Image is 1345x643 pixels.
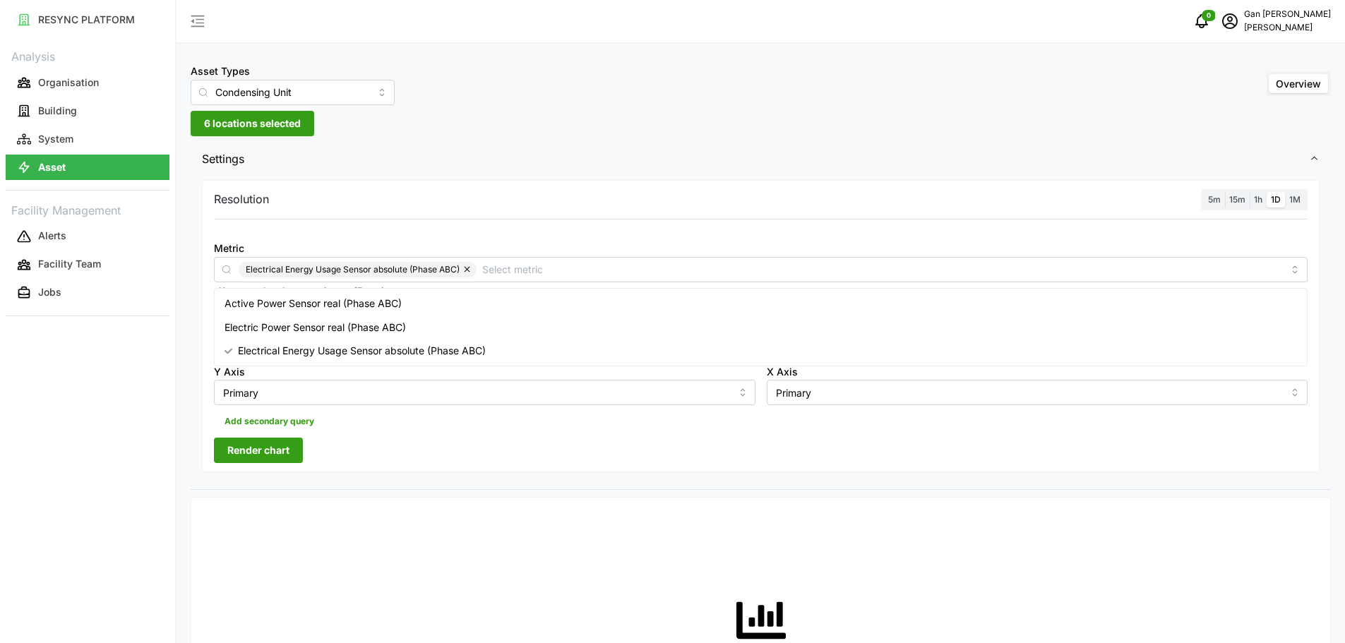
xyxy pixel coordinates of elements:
[482,261,1283,277] input: Select metric
[191,64,250,79] label: Asset Types
[214,285,1308,297] p: *You can only select a maximum of 5 metrics
[227,438,289,462] span: Render chart
[6,125,169,153] a: System
[1244,8,1331,21] p: Gan [PERSON_NAME]
[1229,194,1245,205] span: 15m
[38,285,61,299] p: Jobs
[6,70,169,95] button: Organisation
[214,380,755,405] input: Select Y axis
[1216,7,1244,35] button: schedule
[6,153,169,181] a: Asset
[214,364,245,380] label: Y Axis
[1254,194,1262,205] span: 1h
[6,155,169,180] button: Asset
[38,160,66,174] p: Asset
[214,241,244,256] label: Metric
[191,176,1331,490] div: Settings
[6,280,169,306] button: Jobs
[214,438,303,463] button: Render chart
[6,68,169,97] a: Organisation
[38,257,101,271] p: Facility Team
[225,411,314,431] span: Add secondary query
[1289,194,1301,205] span: 1M
[191,142,1331,176] button: Settings
[38,13,135,27] p: RESYNC PLATFORM
[6,279,169,307] a: Jobs
[1207,11,1211,20] span: 0
[38,132,73,146] p: System
[6,222,169,251] a: Alerts
[246,262,460,277] span: Electrical Energy Usage Sensor absolute (Phase ABC)
[225,320,406,335] span: Electric Power Sensor real (Phase ABC)
[6,126,169,152] button: System
[767,380,1308,405] input: Select X axis
[1208,194,1221,205] span: 5m
[202,142,1309,176] span: Settings
[6,7,169,32] button: RESYNC PLATFORM
[38,229,66,243] p: Alerts
[204,112,301,136] span: 6 locations selected
[214,191,269,208] p: Resolution
[1276,78,1321,90] span: Overview
[6,6,169,34] a: RESYNC PLATFORM
[214,411,325,432] button: Add secondary query
[238,343,486,359] span: Electrical Energy Usage Sensor absolute (Phase ABC)
[38,76,99,90] p: Organisation
[767,364,798,380] label: X Axis
[6,224,169,249] button: Alerts
[1188,7,1216,35] button: notifications
[6,252,169,277] button: Facility Team
[6,45,169,66] p: Analysis
[6,251,169,279] a: Facility Team
[6,97,169,125] a: Building
[38,104,77,118] p: Building
[1244,21,1331,35] p: [PERSON_NAME]
[191,111,314,136] button: 6 locations selected
[6,98,169,124] button: Building
[1271,194,1281,205] span: 1D
[6,199,169,220] p: Facility Management
[225,296,402,311] span: Active Power Sensor real (Phase ABC)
